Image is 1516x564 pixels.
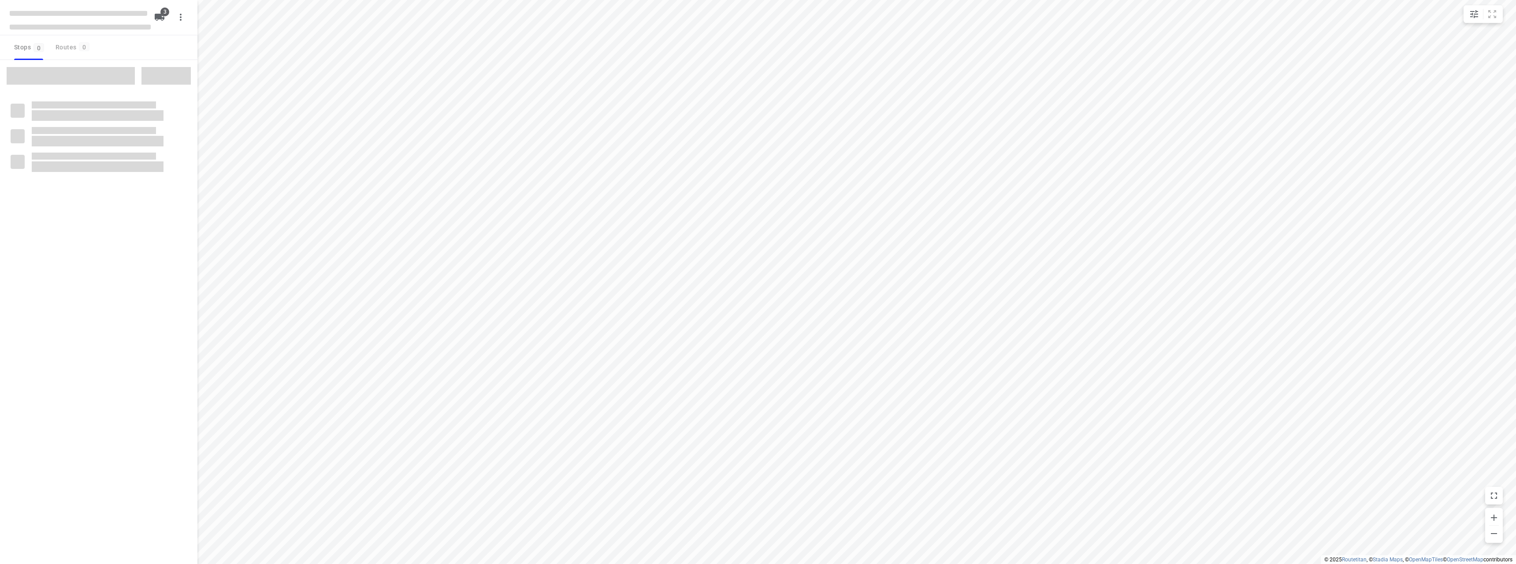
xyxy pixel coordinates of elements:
[1342,557,1367,563] a: Routetitan
[1464,5,1503,23] div: small contained button group
[1447,557,1483,563] a: OpenStreetMap
[1409,557,1443,563] a: OpenMapTiles
[1465,5,1483,23] button: Map settings
[1373,557,1403,563] a: Stadia Maps
[1324,557,1512,563] li: © 2025 , © , © © contributors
